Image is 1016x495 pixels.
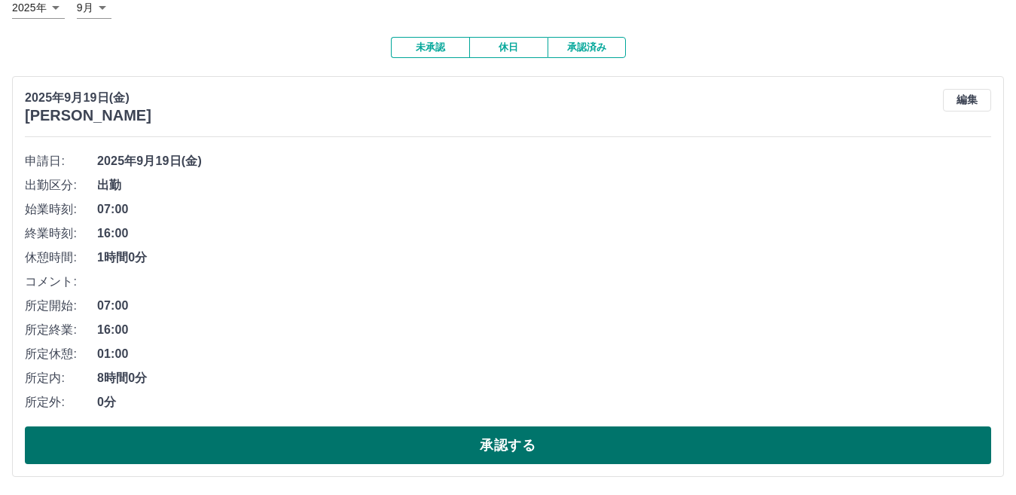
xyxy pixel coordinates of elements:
span: コメント: [25,273,97,291]
button: 承認する [25,426,991,464]
h3: [PERSON_NAME] [25,107,151,124]
span: 終業時刻: [25,225,97,243]
span: 16:00 [97,321,991,339]
span: 01:00 [97,345,991,363]
span: 申請日: [25,152,97,170]
span: 所定内: [25,369,97,387]
span: 所定休憩: [25,345,97,363]
span: 07:00 [97,200,991,218]
span: 07:00 [97,297,991,315]
button: 休日 [469,37,548,58]
span: 0分 [97,393,991,411]
span: 始業時刻: [25,200,97,218]
span: 出勤区分: [25,176,97,194]
span: 出勤 [97,176,991,194]
span: 2025年9月19日(金) [97,152,991,170]
button: 承認済み [548,37,626,58]
span: 1時間0分 [97,249,991,267]
span: 所定外: [25,393,97,411]
span: 休憩時間: [25,249,97,267]
button: 編集 [943,89,991,112]
span: 所定終業: [25,321,97,339]
span: 8時間0分 [97,369,991,387]
p: 2025年9月19日(金) [25,89,151,107]
button: 未承認 [391,37,469,58]
span: 16:00 [97,225,991,243]
span: 所定開始: [25,297,97,315]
